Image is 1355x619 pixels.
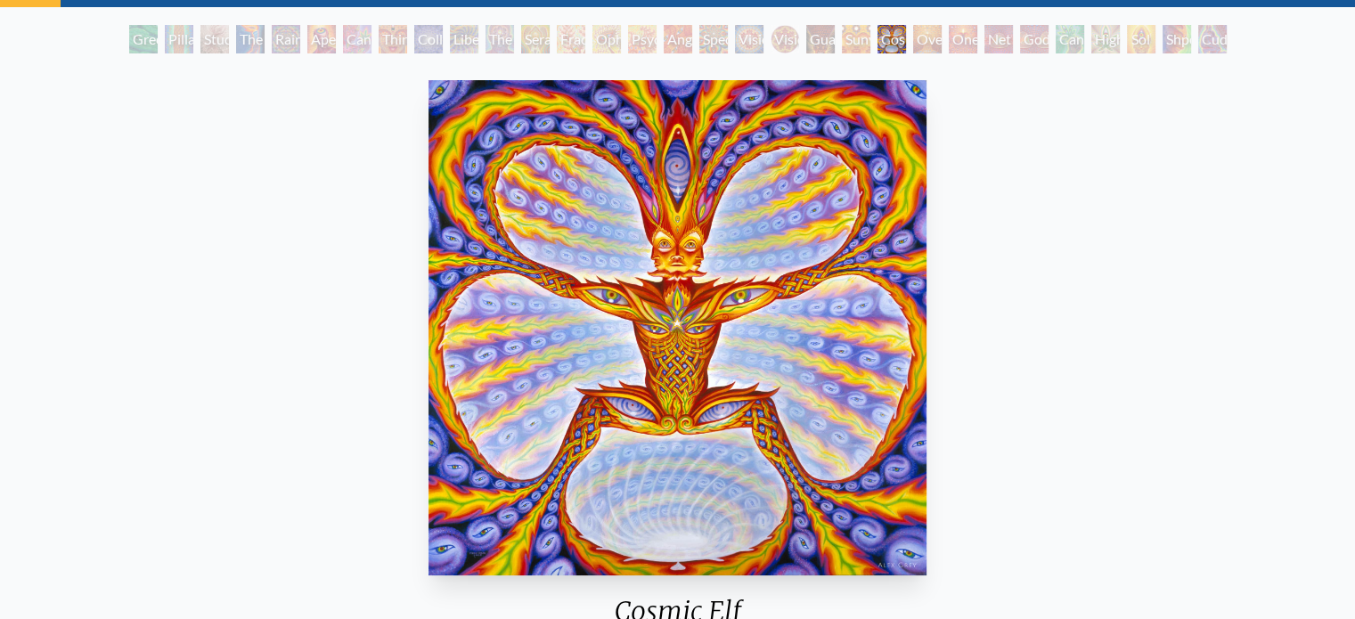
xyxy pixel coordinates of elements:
[429,80,927,575] img: Cosmic-Elf-2003-Alex-Grey-watermarked.jpg
[592,25,621,53] div: Ophanic Eyelash
[165,25,193,53] div: Pillar of Awareness
[771,25,799,53] div: Vision [PERSON_NAME]
[1127,25,1155,53] div: Sol Invictus
[735,25,763,53] div: Vision Crystal
[557,25,585,53] div: Fractal Eyes
[1056,25,1084,53] div: Cannafist
[307,25,336,53] div: Aperture
[806,25,835,53] div: Guardian of Infinite Vision
[1163,25,1191,53] div: Shpongled
[877,25,906,53] div: Cosmic Elf
[343,25,371,53] div: Cannabis Sutra
[272,25,300,53] div: Rainbow Eye Ripple
[521,25,550,53] div: Seraphic Transport Docking on the Third Eye
[913,25,942,53] div: Oversoul
[236,25,265,53] div: The Torch
[200,25,229,53] div: Study for the Great Turn
[486,25,514,53] div: The Seer
[842,25,870,53] div: Sunyata
[414,25,443,53] div: Collective Vision
[1020,25,1049,53] div: Godself
[450,25,478,53] div: Liberation Through Seeing
[129,25,158,53] div: Green Hand
[379,25,407,53] div: Third Eye Tears of Joy
[949,25,977,53] div: One
[628,25,657,53] div: Psychomicrograph of a Fractal Paisley Cherub Feather Tip
[664,25,692,53] div: Angel Skin
[1198,25,1227,53] div: Cuddle
[984,25,1013,53] div: Net of Being
[1091,25,1120,53] div: Higher Vision
[699,25,728,53] div: Spectral Lotus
